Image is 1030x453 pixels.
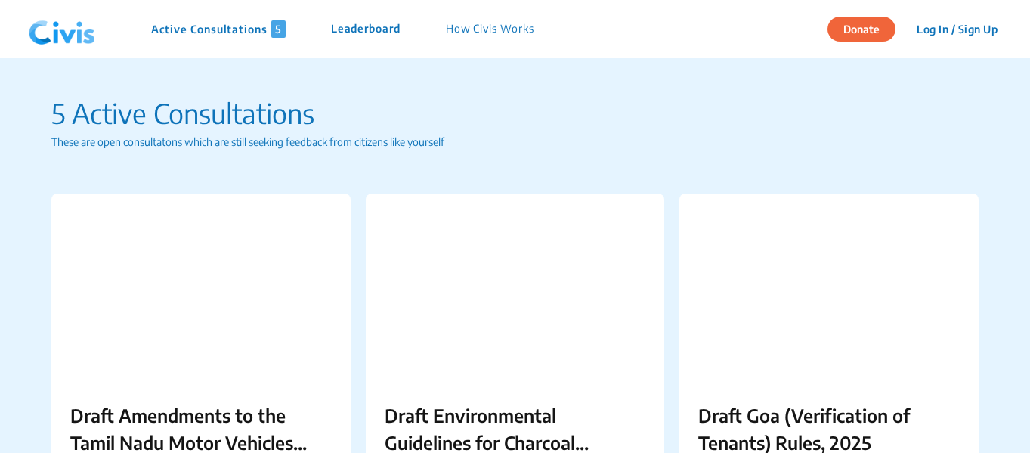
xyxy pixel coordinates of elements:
[446,20,534,38] p: How Civis Works
[331,20,401,38] p: Leaderboard
[827,20,907,36] a: Donate
[907,17,1007,41] button: Log In / Sign Up
[51,93,979,134] p: 5 Active Consultations
[271,20,286,38] span: 5
[151,20,286,38] p: Active Consultations
[827,17,895,42] button: Donate
[23,7,101,52] img: navlogo.png
[51,134,979,150] p: These are open consultatons which are still seeking feedback from citizens like yourself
